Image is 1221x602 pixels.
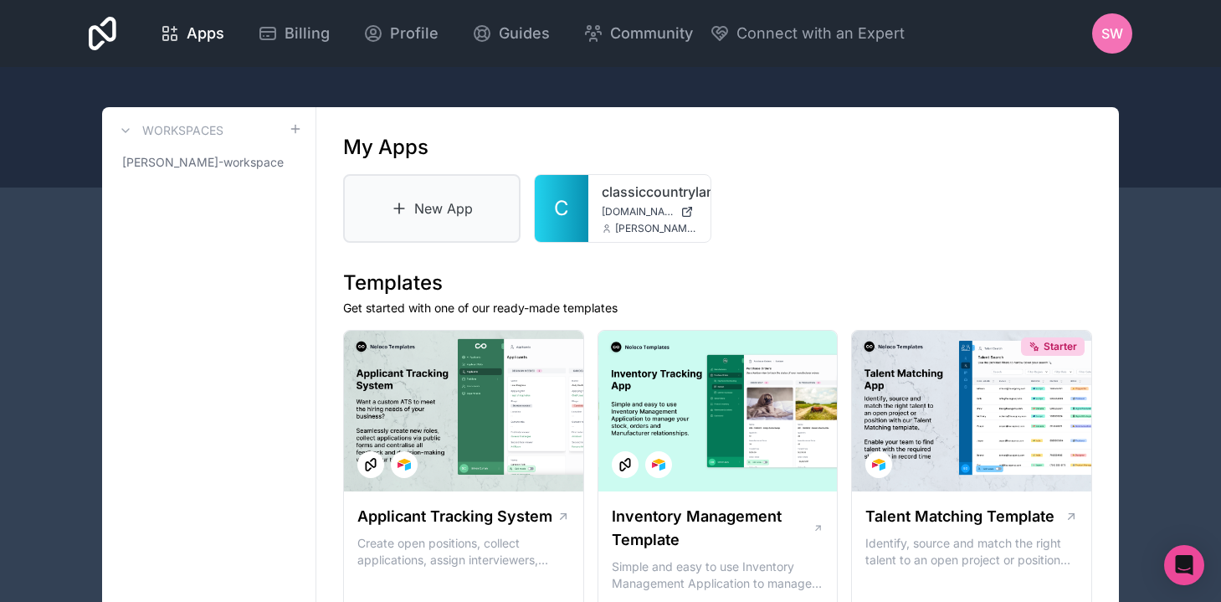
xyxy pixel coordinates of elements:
[612,558,824,592] p: Simple and easy to use Inventory Management Application to manage your stock, orders and Manufact...
[1101,23,1123,44] span: SW
[1164,545,1204,585] div: Open Intercom Messenger
[357,535,570,569] p: Create open positions, collect applications, assign interviewers, centralise candidate feedback a...
[612,505,813,552] h1: Inventory Management Template
[1044,340,1077,353] span: Starter
[736,22,905,45] span: Connect with an Expert
[398,458,411,471] img: Airtable Logo
[710,22,905,45] button: Connect with an Expert
[343,174,521,243] a: New App
[115,147,302,178] a: [PERSON_NAME]-workspace
[554,195,569,222] span: C
[343,134,428,161] h1: My Apps
[570,15,706,52] a: Community
[865,505,1054,528] h1: Talent Matching Template
[602,205,674,219] span: [DOMAIN_NAME]
[390,22,439,45] span: Profile
[499,22,550,45] span: Guides
[122,154,284,171] span: [PERSON_NAME]-workspace
[652,458,665,471] img: Airtable Logo
[459,15,563,52] a: Guides
[872,458,885,471] img: Airtable Logo
[187,22,224,45] span: Apps
[285,22,330,45] span: Billing
[115,121,223,141] a: Workspaces
[350,15,452,52] a: Profile
[142,122,223,139] h3: Workspaces
[865,535,1078,569] p: Identify, source and match the right talent to an open project or position with our Talent Matchi...
[343,270,1092,296] h1: Templates
[357,505,552,528] h1: Applicant Tracking System
[615,222,697,235] span: [PERSON_NAME][EMAIL_ADDRESS][DOMAIN_NAME]
[146,15,238,52] a: Apps
[244,15,343,52] a: Billing
[343,300,1092,316] p: Get started with one of our ready-made templates
[602,182,697,202] a: classiccountryland
[535,175,588,242] a: C
[602,205,697,219] a: [DOMAIN_NAME]
[610,22,693,45] span: Community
